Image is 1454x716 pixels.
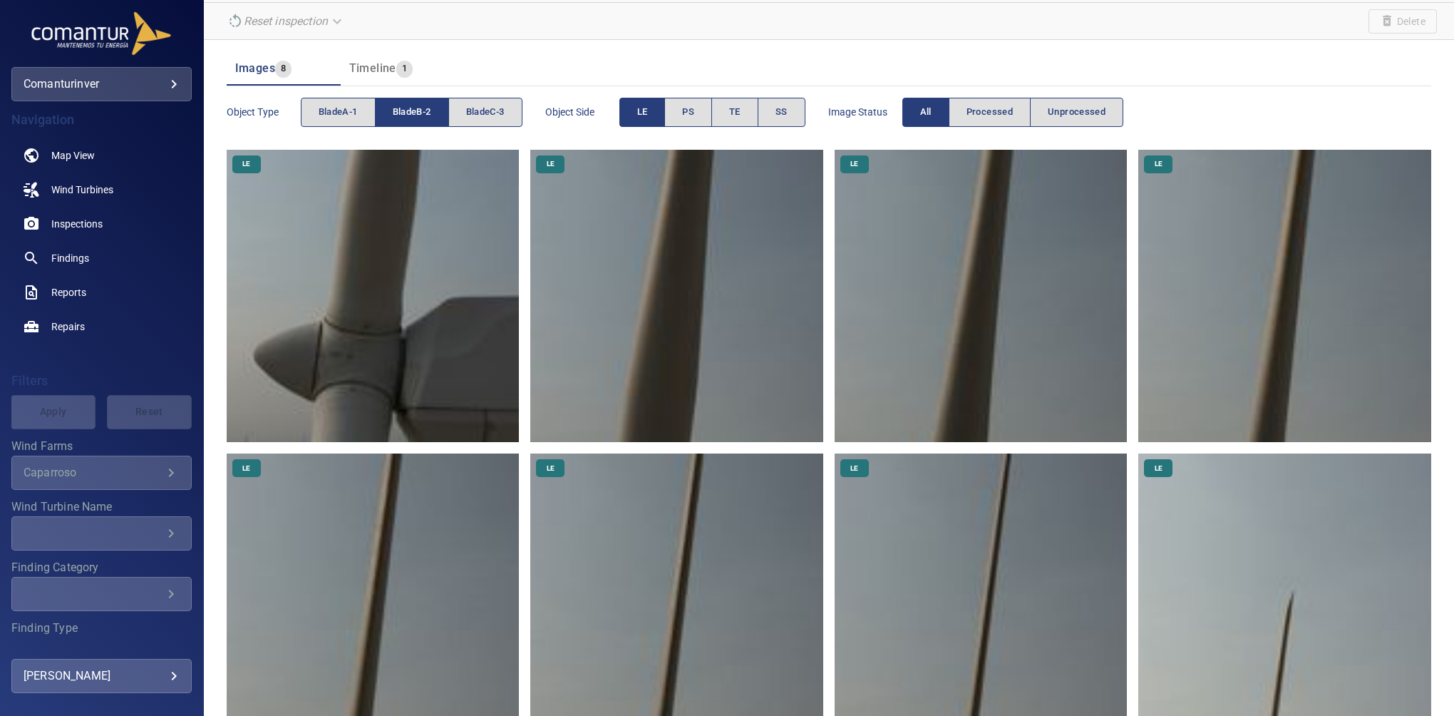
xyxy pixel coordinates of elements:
[637,104,648,121] span: LE
[11,138,192,173] a: map noActive
[51,319,85,334] span: Repairs
[545,105,619,119] span: Object Side
[949,98,1031,127] button: Processed
[275,61,292,77] span: 8
[619,98,805,127] div: objectSide
[966,104,1013,121] span: Processed
[538,464,563,474] span: LE
[448,98,522,127] button: bladeC-3
[11,516,192,551] div: Wind Turbine Name
[11,456,192,490] div: Wind Farms
[1146,159,1171,169] span: LE
[11,113,192,127] h4: Navigation
[51,217,103,231] span: Inspections
[301,98,376,127] button: bladeA-1
[1030,98,1123,127] button: Unprocessed
[51,251,89,265] span: Findings
[711,98,758,127] button: TE
[1048,104,1105,121] span: Unprocessed
[920,104,932,121] span: All
[51,183,113,197] span: Wind Turbines
[619,98,666,127] button: LE
[24,73,180,96] div: comanturinver
[11,173,192,207] a: windturbines noActive
[221,9,351,34] div: Unable to reset the inspection due to your user permissions
[396,61,413,77] span: 1
[301,98,522,127] div: objectType
[11,441,192,452] label: Wind Farms
[234,464,259,474] span: LE
[221,9,351,34] div: Reset inspection
[1146,464,1171,474] span: LE
[775,104,788,121] span: SS
[842,464,867,474] span: LE
[227,105,301,119] span: Object type
[11,577,192,611] div: Finding Category
[11,241,192,275] a: findings noActive
[828,105,902,119] span: Image Status
[349,61,396,75] span: Timeline
[11,207,192,241] a: inspections noActive
[24,665,180,687] div: [PERSON_NAME]
[842,159,867,169] span: LE
[11,67,192,101] div: comanturinver
[319,104,358,121] span: bladeA-1
[11,562,192,573] label: Finding Category
[729,104,741,121] span: TE
[234,159,259,169] span: LE
[902,98,949,127] button: All
[11,310,192,344] a: repairs noActive
[466,104,505,121] span: bladeC-3
[375,98,449,127] button: bladeB-2
[244,14,328,28] em: Reset inspection
[11,275,192,310] a: reports noActive
[758,98,805,127] button: SS
[30,11,172,56] img: comanturinver-logo
[24,466,163,479] div: Caparroso
[11,501,192,513] label: Wind Turbine Name
[682,104,694,121] span: PS
[902,98,1124,127] div: imageStatus
[51,148,95,163] span: Map View
[664,98,712,127] button: PS
[538,159,563,169] span: LE
[11,374,192,388] h4: Filters
[393,104,431,121] span: bladeB-2
[51,285,86,300] span: Reports
[11,623,192,634] label: Finding Type
[235,61,275,75] span: Images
